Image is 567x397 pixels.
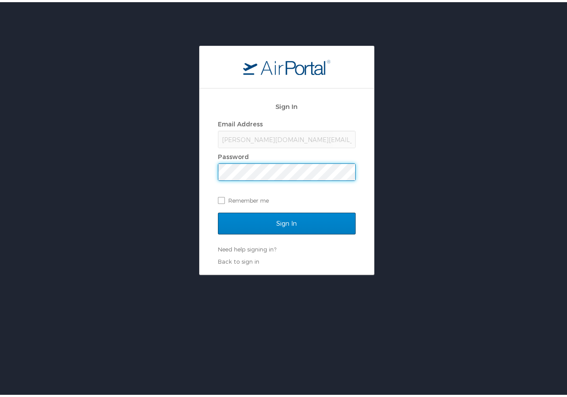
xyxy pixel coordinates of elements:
[243,57,330,73] img: logo
[218,256,259,263] a: Back to sign in
[218,192,356,205] label: Remember me
[218,244,276,251] a: Need help signing in?
[218,151,249,158] label: Password
[218,99,356,109] h2: Sign In
[218,118,263,126] label: Email Address
[218,210,356,232] input: Sign In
